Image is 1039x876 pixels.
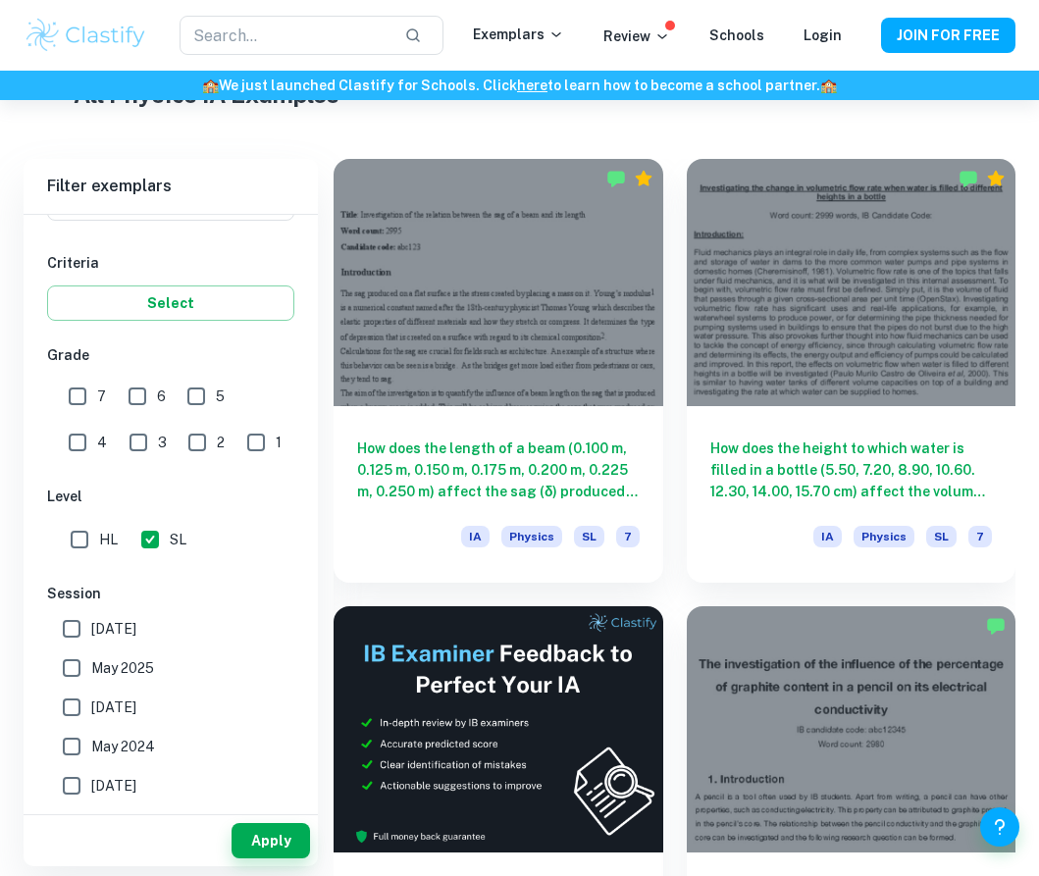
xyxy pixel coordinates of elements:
span: 7 [97,386,106,407]
img: Clastify logo [24,16,148,55]
h6: Filter exemplars [24,159,318,214]
span: SL [926,526,957,547]
span: 7 [968,526,992,547]
input: Search... [180,16,389,55]
h6: How does the height to which water is filled in a bottle (5.50, 7.20, 8.90, 10.60. 12.30, 14.00, ... [710,438,993,502]
span: [DATE] [91,696,136,718]
span: IA [461,526,490,547]
button: Help and Feedback [980,807,1019,847]
span: SL [170,529,186,550]
img: Thumbnail [334,606,663,853]
span: 🏫 [820,77,837,93]
a: Schools [709,27,764,43]
span: [DATE] [91,775,136,797]
a: How does the length of a beam (0.100 m, 0.125 m, 0.150 m, 0.175 m, 0.200 m, 0.225 m, 0.250 m) aff... [334,159,663,583]
span: Physics [501,526,562,547]
h6: Session [47,583,294,604]
img: Marked [986,616,1006,636]
img: Marked [959,169,978,188]
img: Marked [606,169,626,188]
span: [DATE] [91,618,136,640]
a: Login [804,27,842,43]
span: 5 [216,386,225,407]
span: May 2025 [91,657,154,679]
span: SL [574,526,604,547]
h6: Level [47,486,294,507]
span: 7 [616,526,640,547]
span: IA [813,526,842,547]
button: JOIN FOR FREE [881,18,1015,53]
h6: Criteria [47,252,294,274]
h6: Grade [47,344,294,366]
p: Review [603,26,670,47]
h6: How does the length of a beam (0.100 m, 0.125 m, 0.150 m, 0.175 m, 0.200 m, 0.225 m, 0.250 m) aff... [357,438,640,502]
p: Exemplars [473,24,564,45]
span: 3 [158,432,167,453]
h6: We just launched Clastify for Schools. Click to learn how to become a school partner. [4,75,1035,96]
span: 🏫 [202,77,219,93]
div: Premium [986,169,1006,188]
span: HL [99,529,118,550]
span: May 2024 [91,736,155,757]
button: Select [47,285,294,321]
a: How does the height to which water is filled in a bottle (5.50, 7.20, 8.90, 10.60. 12.30, 14.00, ... [687,159,1016,583]
span: 1 [276,432,282,453]
span: Physics [854,526,914,547]
a: here [517,77,547,93]
span: 4 [97,432,107,453]
div: Premium [634,169,653,188]
button: Apply [232,823,310,858]
span: 2 [217,432,225,453]
span: 6 [157,386,166,407]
